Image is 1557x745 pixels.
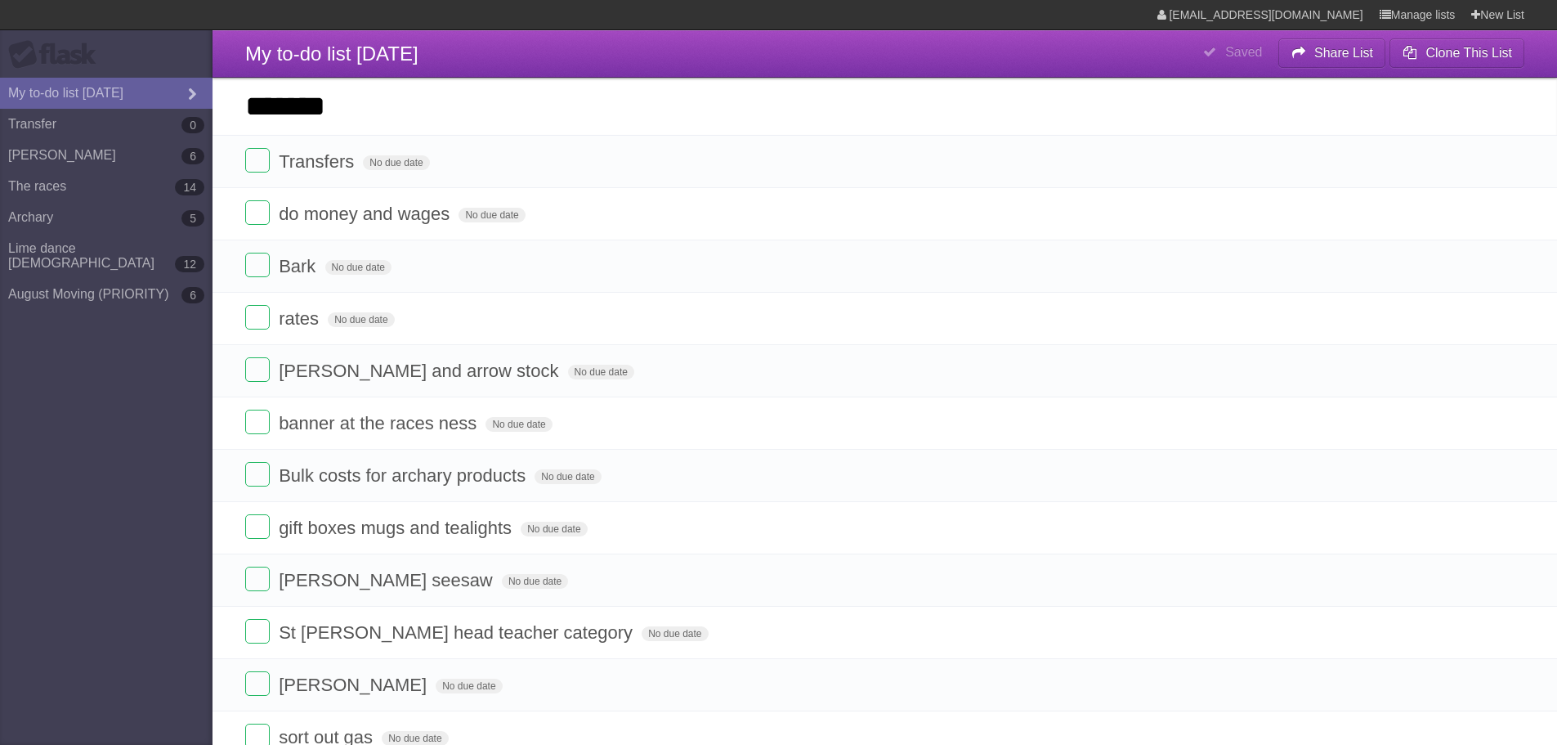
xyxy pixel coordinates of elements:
b: 6 [181,148,204,164]
label: Done [245,462,270,487]
label: Done [245,253,270,277]
span: No due date [325,260,391,275]
b: Saved [1225,45,1262,59]
span: Bulk costs for archary products [279,465,530,486]
span: No due date [436,679,502,693]
b: 12 [175,256,204,272]
label: Done [245,671,270,696]
span: St [PERSON_NAME] head teacher category [279,622,637,643]
label: Done [245,200,270,225]
span: My to-do list [DATE] [245,43,418,65]
span: banner at the races ness [279,413,481,433]
span: No due date [328,312,394,327]
span: No due date [642,626,708,641]
b: 14 [175,179,204,195]
span: rates [279,308,323,329]
span: No due date [521,522,587,536]
span: No due date [485,417,552,432]
span: [PERSON_NAME] seesaw [279,570,497,590]
label: Done [245,619,270,644]
b: 0 [181,117,204,133]
span: [PERSON_NAME] and arrow stock [279,361,562,381]
b: Clone This List [1425,46,1512,60]
label: Done [245,305,270,330]
span: No due date [363,155,429,170]
label: Done [245,410,270,434]
span: [PERSON_NAME] [279,675,431,695]
button: Share List [1278,38,1386,68]
span: No due date [535,469,601,484]
span: No due date [459,208,525,222]
div: Flask [8,40,106,70]
label: Done [245,514,270,539]
span: No due date [502,574,568,589]
span: No due date [568,365,634,379]
span: Transfers [279,151,358,172]
span: do money and wages [279,204,454,224]
b: 6 [181,287,204,303]
label: Done [245,357,270,382]
b: 5 [181,210,204,227]
b: Share List [1314,46,1373,60]
label: Done [245,148,270,173]
label: Done [245,567,270,591]
button: Clone This List [1389,38,1524,68]
span: gift boxes mugs and tealights [279,518,516,538]
span: Bark [279,256,320,276]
